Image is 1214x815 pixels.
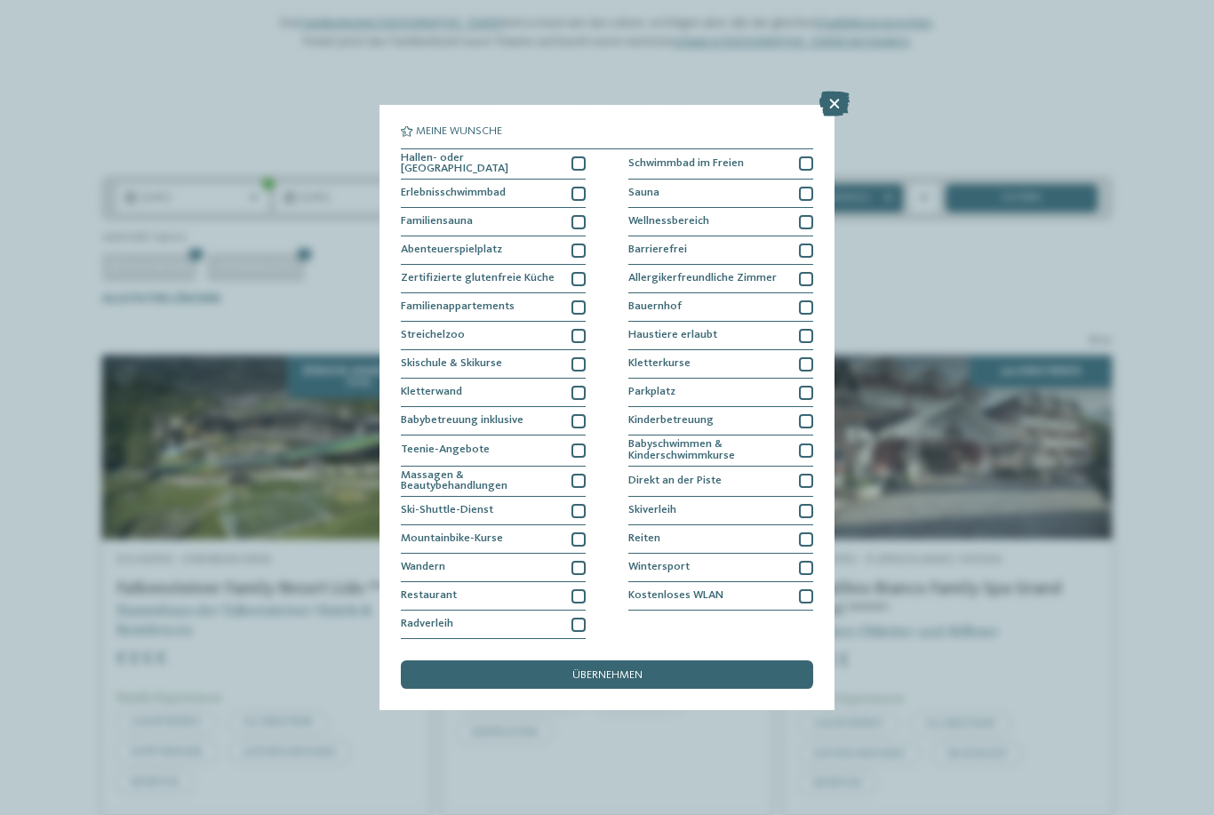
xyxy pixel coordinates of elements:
span: Haustiere erlaubt [628,330,717,341]
span: Bauernhof [628,301,682,313]
span: Familienappartements [401,301,515,313]
span: Meine Wünsche [416,126,502,138]
span: Ski-Shuttle-Dienst [401,505,493,516]
span: Kinderbetreuung [628,415,714,427]
span: Massagen & Beautybehandlungen [401,470,561,493]
span: Zertifizierte glutenfreie Küche [401,273,555,284]
span: Reiten [628,533,660,545]
span: Barrierefrei [628,244,687,256]
span: Radverleih [401,619,453,630]
span: Familiensauna [401,216,473,228]
span: Skischule & Skikurse [401,358,502,370]
span: Abenteuerspielplatz [401,244,502,256]
span: Kostenloses WLAN [628,590,723,602]
span: Teenie-Angebote [401,444,490,456]
span: Restaurant [401,590,457,602]
span: übernehmen [572,670,643,682]
span: Kletterwand [401,387,462,398]
span: Schwimmbad im Freien [628,158,744,170]
span: Skiverleih [628,505,676,516]
span: Babybetreuung inklusive [401,415,523,427]
span: Babyschwimmen & Kinderschwimmkurse [628,439,788,462]
span: Streichelzoo [401,330,465,341]
span: Hallen- oder [GEOGRAPHIC_DATA] [401,153,561,176]
span: Parkplatz [628,387,675,398]
span: Kletterkurse [628,358,691,370]
span: Sauna [628,188,659,199]
span: Mountainbike-Kurse [401,533,503,545]
span: Direkt an der Piste [628,475,722,487]
span: Erlebnisschwimmbad [401,188,506,199]
span: Wandern [401,562,445,573]
span: Wintersport [628,562,690,573]
span: Wellnessbereich [628,216,709,228]
span: Allergikerfreundliche Zimmer [628,273,777,284]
